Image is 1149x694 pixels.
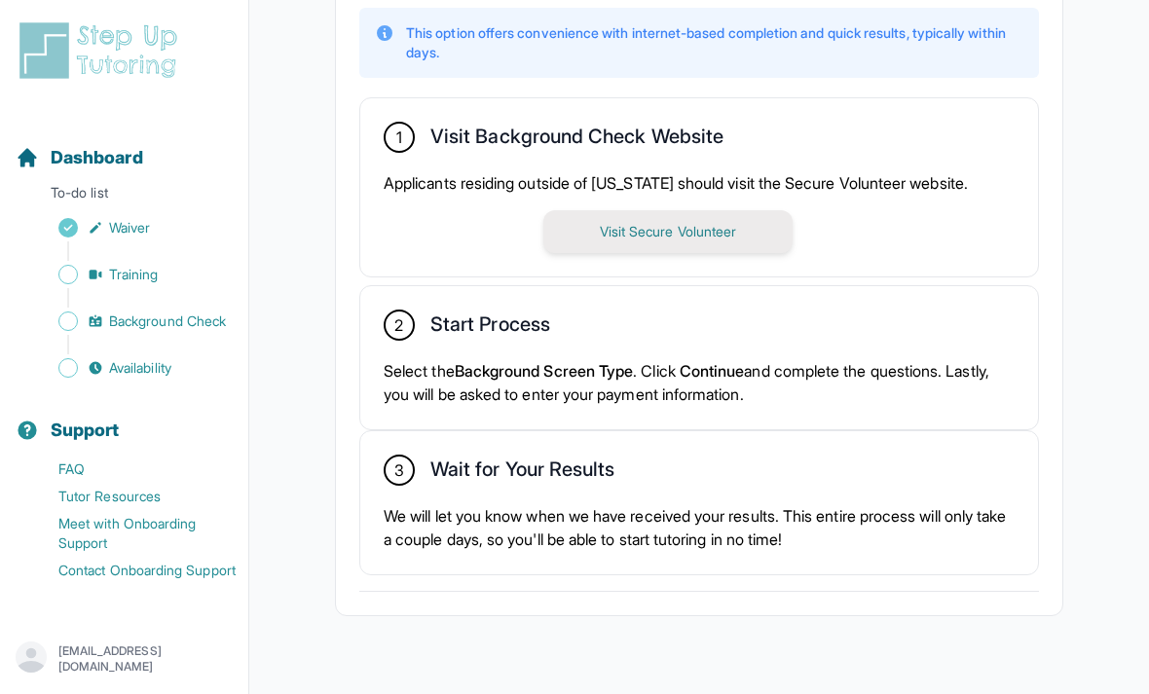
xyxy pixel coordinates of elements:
a: Training [16,261,248,288]
p: Select the . Click and complete the questions. Lastly, you will be asked to enter your payment in... [384,359,1015,406]
p: Applicants residing outside of [US_STATE] should visit the Secure Volunteer website. [384,171,1015,195]
p: This option offers convenience with internet-based completion and quick results, typically within... [406,23,1023,62]
a: Contact Onboarding Support [16,557,248,584]
a: Background Check [16,308,248,335]
span: Background Check [109,311,226,331]
button: [EMAIL_ADDRESS][DOMAIN_NAME] [16,641,233,676]
button: Visit Secure Volunteer [543,210,793,253]
img: logo [16,19,189,82]
p: We will let you know when we have received your results. This entire process will only take a cou... [384,504,1015,551]
span: Availability [109,358,171,378]
a: FAQ [16,456,248,483]
p: To-do list [8,183,241,210]
a: Dashboard [16,144,143,171]
span: Training [109,265,159,284]
span: 3 [394,458,404,482]
a: Meet with Onboarding Support [16,510,248,557]
span: Dashboard [51,144,143,171]
h2: Wait for Your Results [430,457,614,489]
a: Tutor Resources [16,483,248,510]
a: Availability [16,354,248,382]
button: Dashboard [8,113,241,179]
span: Background Screen Type [455,361,634,381]
p: [EMAIL_ADDRESS][DOMAIN_NAME] [58,643,233,675]
span: Waiver [109,218,150,237]
span: 2 [394,313,403,337]
h2: Visit Background Check Website [430,125,723,156]
button: Support [8,385,241,452]
span: Support [51,417,120,444]
span: Continue [680,361,745,381]
a: Waiver [16,214,248,241]
a: Visit Secure Volunteer [543,221,793,240]
span: 1 [396,126,402,149]
h2: Start Process [430,312,550,344]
